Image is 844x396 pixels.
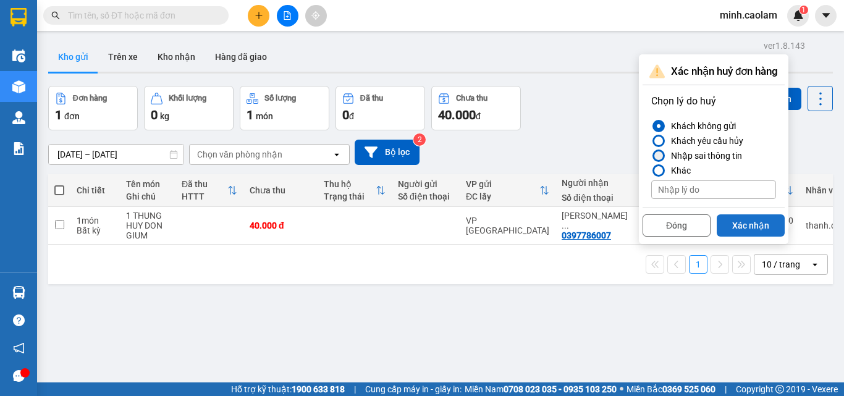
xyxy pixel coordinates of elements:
span: đ [476,111,481,121]
img: icon-new-feature [793,10,804,21]
img: solution-icon [12,142,25,155]
input: Select a date range. [49,145,184,164]
button: Bộ lọc [355,140,420,165]
div: Đơn hàng [73,94,107,103]
span: Hỗ trợ kỹ thuật: [231,382,345,396]
div: 1 món [77,216,114,225]
span: aim [311,11,320,20]
div: 1 THUNG [126,211,169,221]
button: Xác nhận [717,214,785,237]
button: caret-down [815,5,837,27]
span: 0 [151,107,158,122]
div: Xác nhận huỷ đơn hàng [643,58,785,85]
th: Toggle SortBy [634,174,727,207]
div: Người nhận [562,178,628,188]
button: aim [305,5,327,27]
span: kg [160,111,169,121]
div: Chọn văn phòng nhận [197,148,282,161]
div: 40.000 đ [250,221,311,230]
button: Đóng [643,214,711,237]
div: Ghi chú [126,192,169,201]
span: copyright [775,385,784,394]
span: minh.caolam [710,7,787,23]
span: 0 [342,107,349,122]
span: caret-down [821,10,832,21]
th: Toggle SortBy [175,174,243,207]
span: question-circle [13,314,25,326]
div: Khách không gửi [666,119,736,133]
div: Chi tiết [77,185,114,195]
strong: 0369 525 060 [662,384,715,394]
div: Số điện thoại [398,192,454,201]
span: notification [13,342,25,354]
svg: open [810,259,820,269]
div: Khối lượng [169,94,206,103]
div: VP gửi [466,179,539,189]
button: 1 [689,255,707,274]
span: message [13,370,25,382]
div: Tên món [126,179,169,189]
div: Số lượng [264,94,296,103]
button: Đơn hàng1đơn [48,86,138,130]
div: Số điện thoại [562,193,628,203]
div: Chưa thu [250,185,311,195]
span: file-add [283,11,292,20]
div: Bất kỳ [77,225,114,235]
img: warehouse-icon [12,80,25,93]
span: món [256,111,273,121]
div: Khách yêu cầu hủy [666,133,743,148]
span: 1 [801,6,806,14]
button: Đã thu0đ [335,86,425,130]
div: 10 / trang [762,258,800,271]
input: Tìm tên, số ĐT hoặc mã đơn [68,9,214,22]
span: đơn [64,111,80,121]
button: file-add [277,5,298,27]
sup: 2 [413,133,426,146]
strong: 0708 023 035 - 0935 103 250 [504,384,617,394]
span: Miền Nam [465,382,617,396]
span: search [51,11,60,20]
div: Khác [666,163,691,178]
strong: 1900 633 818 [292,384,345,394]
span: Miền Bắc [627,382,715,396]
svg: open [332,150,342,159]
img: warehouse-icon [12,286,25,299]
th: Toggle SortBy [318,174,392,207]
div: NGUYEN XUAN [562,211,628,230]
button: Kho gửi [48,42,98,72]
img: warehouse-icon [12,49,25,62]
button: Khối lượng0kg [144,86,234,130]
button: Trên xe [98,42,148,72]
div: HUY DON GIUM [126,221,169,240]
span: plus [255,11,263,20]
span: đ [349,111,354,121]
div: Người gửi [398,179,454,189]
img: logo-vxr [11,8,27,27]
button: Chưa thu40.000đ [431,86,521,130]
div: ĐC lấy [466,192,539,201]
sup: 1 [800,6,808,14]
div: Nhập sai thông tin [666,148,742,163]
div: HTTT [182,192,227,201]
p: Chọn lý do huỷ [651,94,776,109]
span: | [725,382,727,396]
div: Thu hộ [324,179,376,189]
span: ⚪️ [620,387,623,392]
input: Nhập lý do [651,180,776,199]
button: Số lượng1món [240,86,329,130]
div: ver 1.8.143 [764,39,805,53]
button: Hàng đã giao [205,42,277,72]
span: Cung cấp máy in - giấy in: [365,382,462,396]
div: Trạng thái [324,192,376,201]
button: plus [248,5,269,27]
img: warehouse-icon [12,111,25,124]
span: ... [562,221,569,230]
span: 40.000 [438,107,476,122]
div: 0397786007 [562,230,611,240]
span: | [354,382,356,396]
th: Toggle SortBy [460,174,555,207]
div: Đã thu [360,94,383,103]
span: 1 [247,107,253,122]
button: Kho nhận [148,42,205,72]
div: Đã thu [182,179,227,189]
